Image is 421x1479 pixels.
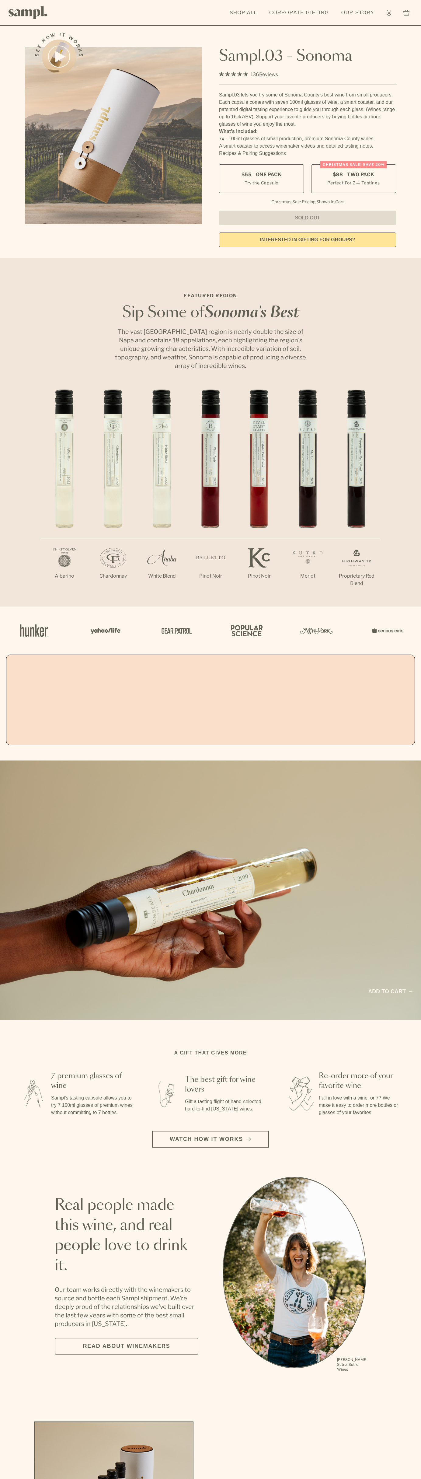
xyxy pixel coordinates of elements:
[223,1177,366,1373] ul: carousel
[319,1094,402,1116] p: Fall in love with a wine, or 7? We make it easy to order more bottles or glasses of your favorites.
[89,390,137,599] li: 2 / 7
[268,199,347,205] li: Christmas Sale Pricing Shown In Cart
[235,572,284,580] p: Pinot Noir
[219,47,396,65] h1: Sampl.03 - Sonoma
[185,1075,268,1094] h3: The best gift for wine lovers
[266,6,332,19] a: Corporate Gifting
[185,1098,268,1113] p: Gift a tasting flight of hand-selected, hard-to-find [US_STATE] wines.
[245,180,278,186] small: Try the Capsule
[219,91,396,128] div: Sampl.03 lets you try some of Sonoma County's best wine from small producers. Each capsule comes ...
[174,1049,247,1057] h2: A gift that gives more
[320,161,387,168] div: Christmas SALE! Save 20%
[16,617,52,644] img: Artboard_1_c8cd28af-0030-4af1-819c-248e302c7f06_x450.png
[227,6,260,19] a: Shop All
[223,1177,366,1373] div: slide 1
[40,390,89,599] li: 1 / 7
[40,572,89,580] p: Albarino
[319,1071,402,1091] h3: Re-order more of your favorite wine
[157,617,193,644] img: Artboard_5_7fdae55a-36fd-43f7-8bfd-f74a06a2878e_x450.png
[251,72,259,77] span: 136
[113,306,308,320] h2: Sip Some of
[51,1071,134,1091] h3: 7 premium glasses of wine
[137,572,186,580] p: White Blend
[298,617,335,644] img: Artboard_3_0b291449-6e8c-4d07-b2c2-3f3601a19cd1_x450.png
[228,617,264,644] img: Artboard_4_28b4d326-c26e-48f9-9c80-911f17d6414e_x450.png
[55,1285,198,1328] p: Our team works directly with the winemakers to source and bottle each Sampl shipment. We’re deepl...
[284,572,332,580] p: Merlot
[332,390,381,607] li: 7 / 7
[219,233,396,247] a: interested in gifting for groups?
[242,171,282,178] span: $55 - One Pack
[333,171,374,178] span: $88 - Two Pack
[219,211,396,225] button: Sold Out
[86,617,123,644] img: Artboard_6_04f9a106-072f-468a-bdd7-f11783b05722_x450.png
[186,390,235,599] li: 4 / 7
[369,617,405,644] img: Artboard_7_5b34974b-f019-449e-91fb-745f8d0877ee_x450.png
[259,72,278,77] span: Reviews
[113,292,308,299] p: Featured Region
[219,129,258,134] strong: What’s Included:
[368,988,412,996] a: Add to cart
[337,1357,366,1372] p: [PERSON_NAME] Sutro, Sutro Wines
[113,327,308,370] p: The vast [GEOGRAPHIC_DATA] region is nearly double the size of Napa and contains 18 appellations,...
[152,1131,269,1148] button: Watch how it works
[55,1195,198,1276] h2: Real people made this wine, and real people love to drink it.
[51,1094,134,1116] p: Sampl's tasting capsule allows you to try 7 100ml glasses of premium wines without committing to ...
[284,390,332,599] li: 6 / 7
[332,572,381,587] p: Proprietary Red Blend
[219,142,396,150] li: A smart coaster to access winemaker videos and detailed tasting notes.
[42,40,76,74] button: See how it works
[9,6,47,19] img: Sampl logo
[327,180,380,186] small: Perfect For 2-4 Tastings
[219,135,396,142] li: 7x - 100ml glasses of small production, premium Sonoma County wines
[219,150,396,157] li: Recipes & Pairing Suggestions
[204,306,299,320] em: Sonoma's Best
[235,390,284,599] li: 5 / 7
[186,572,235,580] p: Pinot Noir
[55,1338,198,1355] a: Read about Winemakers
[25,47,202,224] img: Sampl.03 - Sonoma
[338,6,378,19] a: Our Story
[219,70,278,79] div: 136Reviews
[137,390,186,599] li: 3 / 7
[89,572,137,580] p: Chardonnay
